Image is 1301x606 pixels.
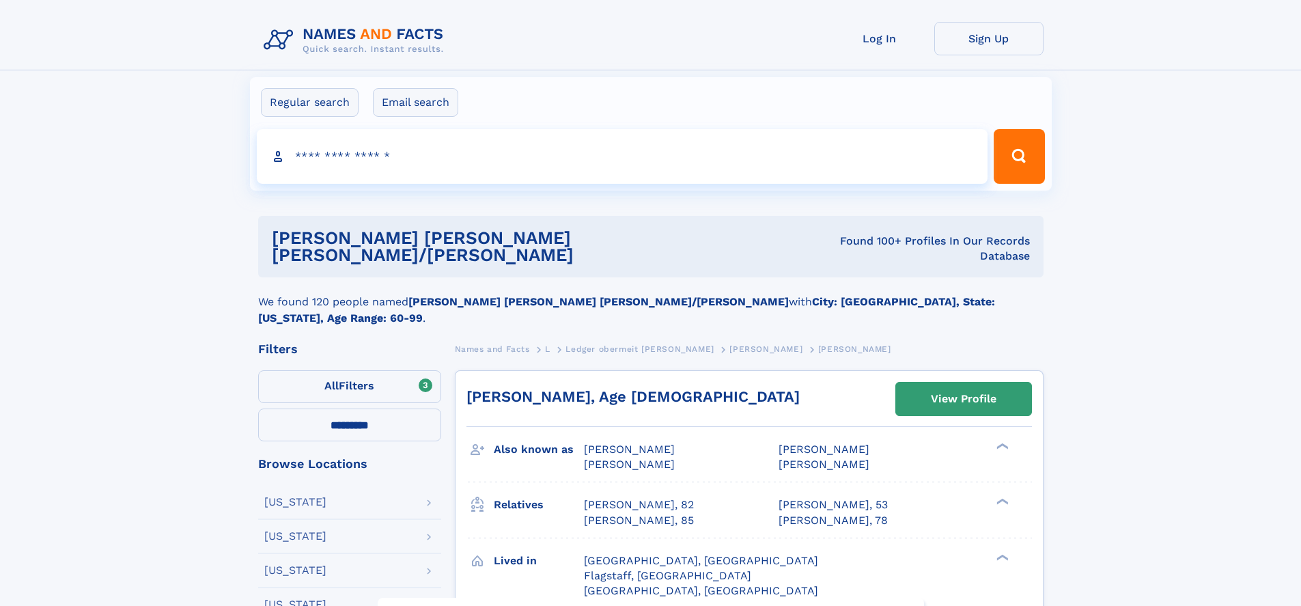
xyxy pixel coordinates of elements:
[729,340,802,357] a: [PERSON_NAME]
[494,438,584,461] h3: Also known as
[494,549,584,573] h3: Lived in
[494,493,584,517] h3: Relatives
[565,344,714,354] span: Ledger obermeit [PERSON_NAME]
[264,497,326,508] div: [US_STATE]
[261,88,359,117] label: Regular search
[264,565,326,576] div: [US_STATE]
[779,443,869,456] span: [PERSON_NAME]
[993,553,1009,562] div: ❯
[455,340,530,357] a: Names and Facts
[584,458,675,471] span: [PERSON_NAME]
[779,513,888,528] a: [PERSON_NAME], 78
[994,129,1044,184] button: Search Button
[779,497,888,512] a: [PERSON_NAME], 53
[545,340,550,357] a: L
[584,584,818,597] span: [GEOGRAPHIC_DATA], [GEOGRAPHIC_DATA]
[258,458,441,470] div: Browse Locations
[373,88,458,117] label: Email search
[993,497,1009,506] div: ❯
[779,458,869,471] span: [PERSON_NAME]
[931,383,996,415] div: View Profile
[896,383,1031,415] a: View Profile
[584,513,694,528] a: [PERSON_NAME], 85
[584,569,751,582] span: Flagstaff, [GEOGRAPHIC_DATA]
[934,22,1044,55] a: Sign Up
[818,344,891,354] span: [PERSON_NAME]
[264,531,326,542] div: [US_STATE]
[272,230,813,264] h1: [PERSON_NAME] [PERSON_NAME] [PERSON_NAME]/[PERSON_NAME]
[813,234,1030,264] div: Found 100+ Profiles In Our Records Database
[584,554,818,567] span: [GEOGRAPHIC_DATA], [GEOGRAPHIC_DATA]
[258,22,455,59] img: Logo Names and Facts
[466,388,800,405] a: [PERSON_NAME], Age [DEMOGRAPHIC_DATA]
[257,129,988,184] input: search input
[258,370,441,403] label: Filters
[729,344,802,354] span: [PERSON_NAME]
[825,22,934,55] a: Log In
[584,497,694,512] a: [PERSON_NAME], 82
[258,343,441,355] div: Filters
[408,295,789,308] b: [PERSON_NAME] [PERSON_NAME] [PERSON_NAME]/[PERSON_NAME]
[545,344,550,354] span: L
[565,340,714,357] a: Ledger obermeit [PERSON_NAME]
[258,295,995,325] b: City: [GEOGRAPHIC_DATA], State: [US_STATE], Age Range: 60-99
[324,379,339,392] span: All
[258,277,1044,327] div: We found 120 people named with .
[993,442,1009,451] div: ❯
[584,443,675,456] span: [PERSON_NAME]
